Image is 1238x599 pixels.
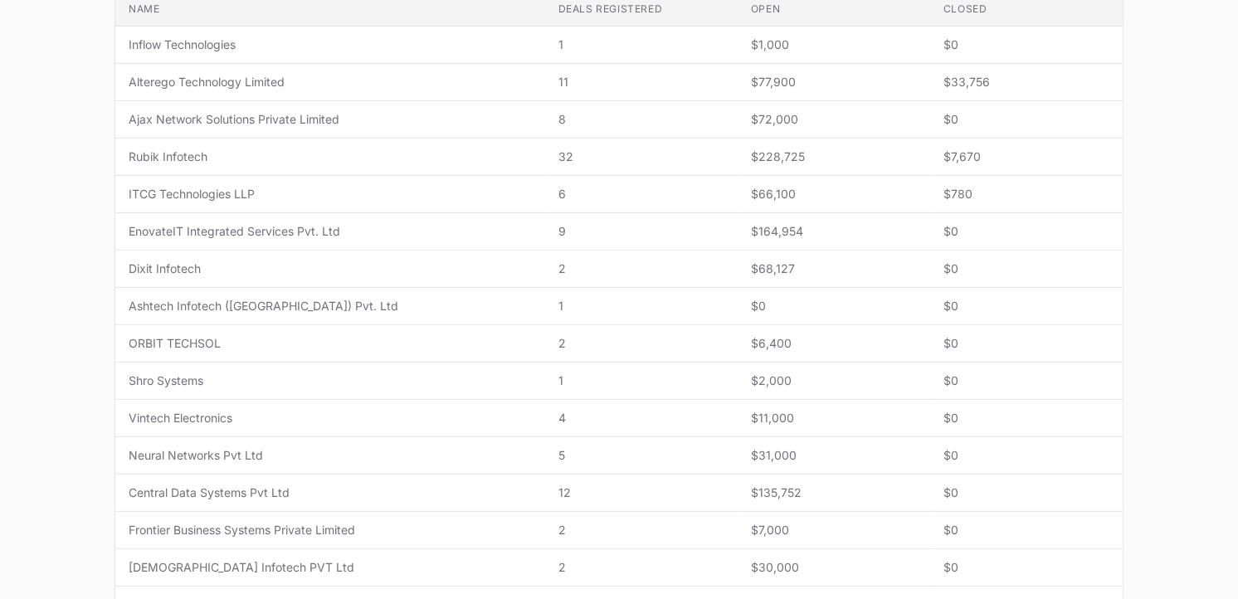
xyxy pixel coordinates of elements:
span: Neural Networks Pvt Ltd [129,447,532,464]
span: EnovateIT Integrated Services Pvt. Ltd [129,223,532,240]
span: $0 [943,261,1109,277]
span: $0 [943,485,1109,501]
span: Dixit Infotech [129,261,532,277]
span: Ajax Network Solutions Private Limited [129,111,532,128]
span: $77,900 [751,74,917,90]
span: $6,400 [751,335,917,352]
span: Rubik Infotech [129,149,532,165]
span: $0 [943,298,1109,314]
span: $0 [751,298,917,314]
span: Shro Systems [129,373,532,389]
span: $0 [943,373,1109,389]
span: $0 [943,223,1109,240]
span: 6 [558,186,724,202]
span: $0 [943,410,1109,426]
span: $1,000 [751,37,917,53]
span: $228,725 [751,149,917,165]
span: $0 [943,559,1109,576]
span: ITCG Technologies LLP [129,186,532,202]
span: Alterego Technology Limited [129,74,532,90]
span: Central Data Systems Pvt Ltd [129,485,532,501]
span: $31,000 [751,447,917,464]
span: 1 [558,298,724,314]
span: $0 [943,447,1109,464]
span: $68,127 [751,261,917,277]
span: 4 [558,410,724,426]
span: Frontier Business Systems Private Limited [129,522,532,538]
span: $2,000 [751,373,917,389]
span: $72,000 [751,111,917,128]
span: 1 [558,37,724,53]
span: 9 [558,223,724,240]
span: Ashtech Infotech ([GEOGRAPHIC_DATA]) Pvt. Ltd [129,298,532,314]
span: 11 [558,74,724,90]
span: ORBIT TECHSOL [129,335,532,352]
span: $66,100 [751,186,917,202]
span: 32 [558,149,724,165]
span: $30,000 [751,559,917,576]
span: 1 [558,373,724,389]
span: 2 [558,335,724,352]
span: $7,670 [943,149,1109,165]
span: $33,756 [943,74,1109,90]
span: 2 [558,559,724,576]
span: $0 [943,111,1109,128]
span: 5 [558,447,724,464]
span: $135,752 [751,485,917,501]
span: Inflow Technologies [129,37,532,53]
span: $11,000 [751,410,917,426]
span: 8 [558,111,724,128]
span: $0 [943,37,1109,53]
span: $7,000 [751,522,917,538]
span: 2 [558,261,724,277]
span: [DEMOGRAPHIC_DATA] Infotech PVT Ltd [129,559,532,576]
span: $780 [943,186,1109,202]
span: 2 [558,522,724,538]
span: $0 [943,335,1109,352]
span: $164,954 [751,223,917,240]
span: Vintech Electronics [129,410,532,426]
span: $0 [943,522,1109,538]
span: 12 [558,485,724,501]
